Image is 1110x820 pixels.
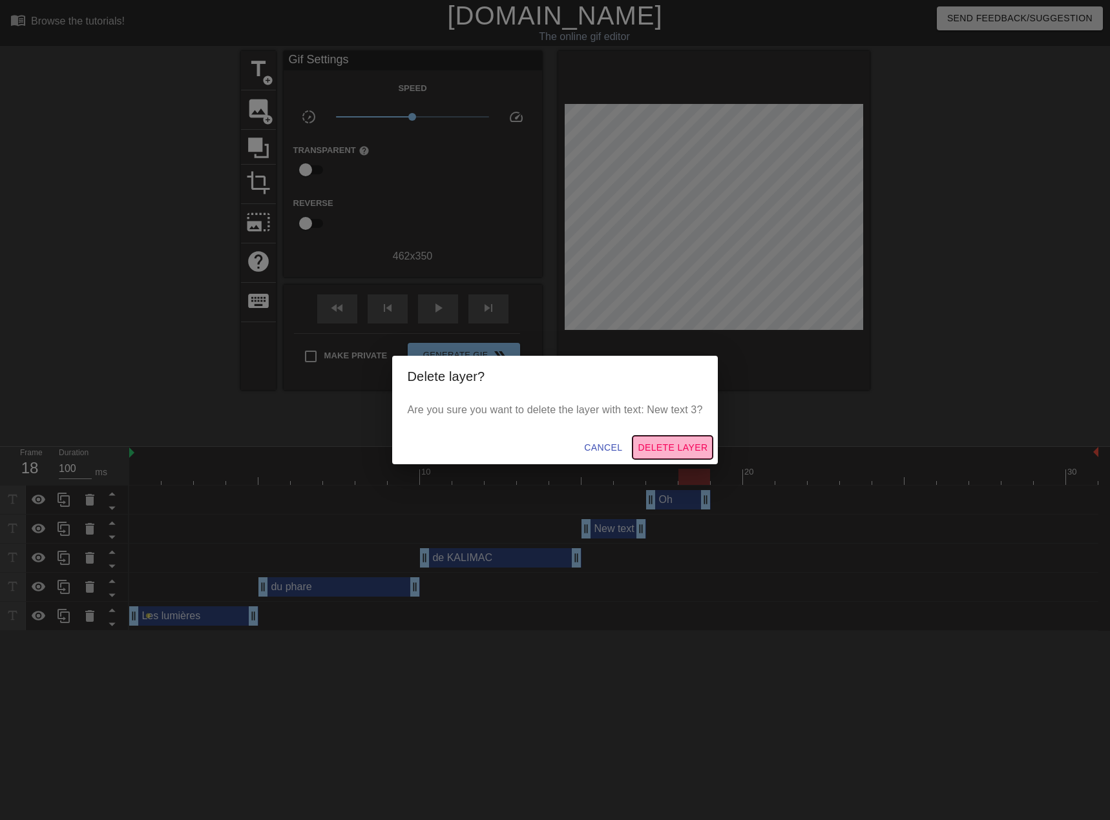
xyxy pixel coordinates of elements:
[638,440,707,456] span: Delete Layer
[584,440,622,456] span: Cancel
[579,436,627,460] button: Cancel
[408,402,703,418] p: Are you sure you want to delete the layer with text: New text 3?
[408,366,703,387] h2: Delete layer?
[633,436,713,460] button: Delete Layer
